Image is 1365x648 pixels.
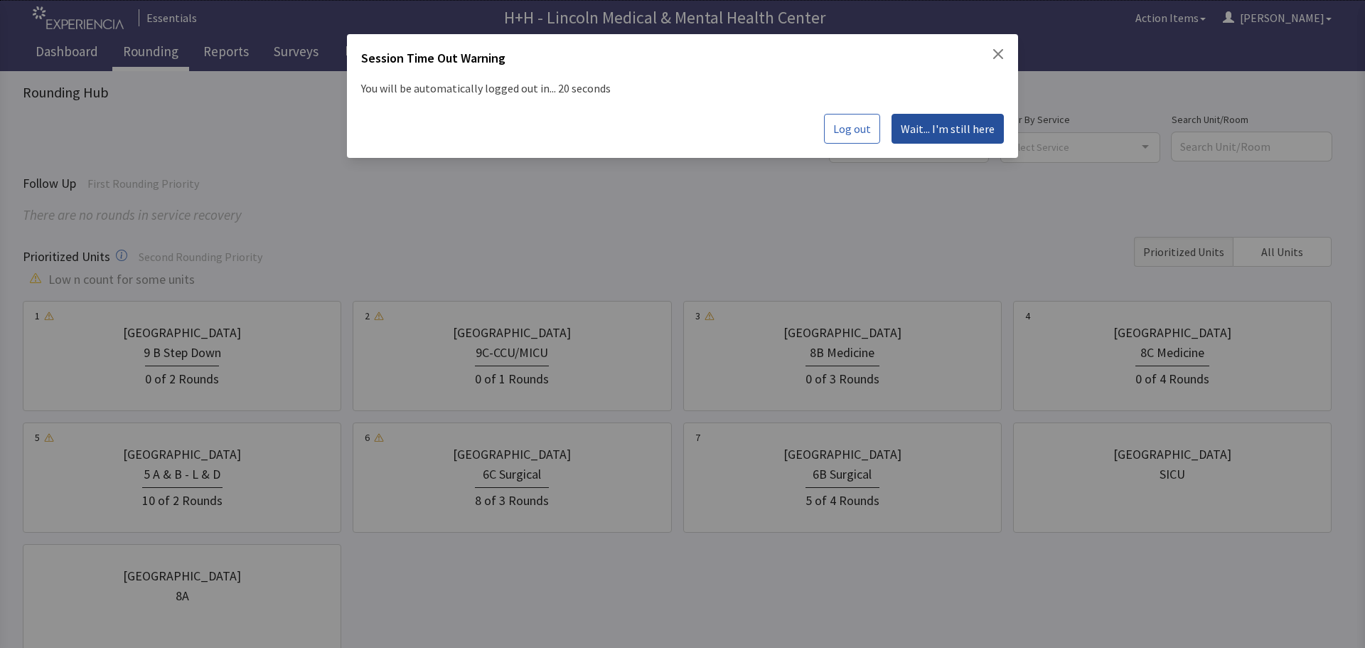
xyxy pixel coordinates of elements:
span: Log out [833,120,871,137]
button: Log out [824,114,880,144]
p: You will be automatically logged out in... 20 seconds [361,74,1004,102]
button: Close [992,48,1004,60]
h2: Session Time Out Warning [361,48,505,74]
button: Wait... I'm still here [892,114,1004,144]
span: Wait... I'm still here [901,120,995,137]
